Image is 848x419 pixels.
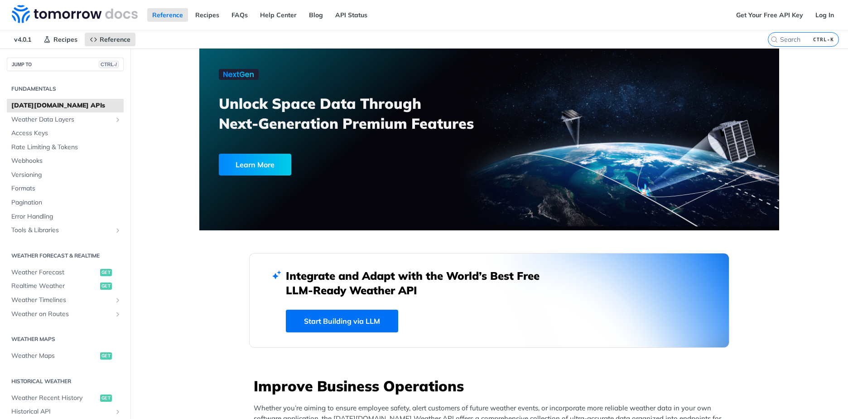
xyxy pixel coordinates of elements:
[12,5,138,23] img: Tomorrow.io Weather API Docs
[11,198,121,207] span: Pagination
[771,36,778,43] svg: Search
[7,266,124,279] a: Weather Forecastget
[100,269,112,276] span: get
[53,35,77,44] span: Recipes
[11,394,98,403] span: Weather Recent History
[7,196,124,209] a: Pagination
[219,154,443,175] a: Learn More
[7,154,124,168] a: Webhooks
[254,376,729,396] h3: Improve Business Operations
[11,212,121,221] span: Error Handling
[7,113,124,127] a: Weather Data LayersShow subpages for Weather Data Layers
[7,293,124,307] a: Weather TimelinesShow subpages for Weather Timelines
[7,210,124,224] a: Error Handling
[11,143,121,152] span: Rate Limiting & Tokens
[114,297,121,304] button: Show subpages for Weather Timelines
[286,268,553,297] h2: Integrate and Adapt with the World’s Best Free LLM-Ready Weather API
[330,8,372,22] a: API Status
[11,296,112,305] span: Weather Timelines
[11,171,121,180] span: Versioning
[810,8,839,22] a: Log In
[11,226,112,235] span: Tools & Libraries
[114,408,121,415] button: Show subpages for Historical API
[7,182,124,195] a: Formats
[11,282,98,291] span: Realtime Weather
[7,377,124,385] h2: Historical Weather
[114,311,121,318] button: Show subpages for Weather on Routes
[7,99,124,112] a: [DATE][DOMAIN_NAME] APIs
[219,154,291,175] div: Learn More
[100,283,112,290] span: get
[11,115,112,124] span: Weather Data Layers
[9,33,36,46] span: v4.0.1
[100,352,112,360] span: get
[7,279,124,293] a: Realtime Weatherget
[85,33,135,46] a: Reference
[7,127,124,140] a: Access Keys
[7,405,124,419] a: Historical APIShow subpages for Historical API
[11,407,112,416] span: Historical API
[7,85,124,93] h2: Fundamentals
[7,307,124,321] a: Weather on RoutesShow subpages for Weather on Routes
[11,129,121,138] span: Access Keys
[100,35,130,44] span: Reference
[11,268,98,277] span: Weather Forecast
[99,61,119,68] span: CTRL-/
[731,8,808,22] a: Get Your Free API Key
[100,395,112,402] span: get
[11,351,98,361] span: Weather Maps
[226,8,253,22] a: FAQs
[7,335,124,343] h2: Weather Maps
[7,141,124,154] a: Rate Limiting & Tokens
[219,93,499,133] h3: Unlock Space Data Through Next-Generation Premium Features
[7,224,124,237] a: Tools & LibrariesShow subpages for Tools & Libraries
[255,8,302,22] a: Help Center
[39,33,82,46] a: Recipes
[286,310,398,332] a: Start Building via LLM
[7,252,124,260] h2: Weather Forecast & realtime
[7,349,124,363] a: Weather Mapsget
[7,391,124,405] a: Weather Recent Historyget
[114,227,121,234] button: Show subpages for Tools & Libraries
[147,8,188,22] a: Reference
[114,116,121,123] button: Show subpages for Weather Data Layers
[190,8,224,22] a: Recipes
[219,69,259,80] img: NextGen
[11,310,112,319] span: Weather on Routes
[11,156,121,166] span: Webhooks
[7,168,124,182] a: Versioning
[11,184,121,193] span: Formats
[304,8,328,22] a: Blog
[7,58,124,71] button: JUMP TOCTRL-/
[11,101,121,110] span: [DATE][DOMAIN_NAME] APIs
[811,35,836,44] kbd: CTRL-K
